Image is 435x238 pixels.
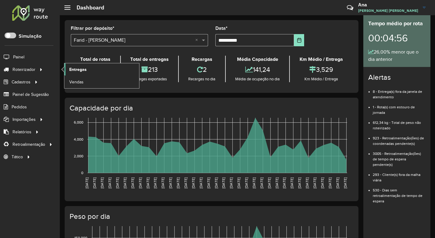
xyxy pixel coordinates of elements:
[176,177,180,188] text: [DATE]
[13,66,35,73] span: Roteirizador
[195,37,200,44] span: Clear all
[108,177,112,188] text: [DATE]
[12,79,31,85] span: Cadastros
[214,177,218,188] text: [DATE]
[70,104,352,113] h4: Capacidade por dia
[13,129,31,135] span: Relatórios
[199,177,203,188] text: [DATE]
[138,177,142,188] text: [DATE]
[85,177,89,188] text: [DATE]
[72,56,119,63] div: Total de rotas
[260,177,264,188] text: [DATE]
[115,177,119,188] text: [DATE]
[237,177,241,188] text: [DATE]
[122,56,177,63] div: Total de entregas
[368,73,426,82] h4: Alertas
[146,177,150,188] text: [DATE]
[368,28,426,48] div: 00:04:56
[69,66,87,73] span: Entregas
[74,154,83,158] text: 2,000
[168,177,172,188] text: [DATE]
[184,177,188,188] text: [DATE]
[343,1,357,14] a: Contato Rápido
[12,104,27,110] span: Pedidos
[297,177,301,188] text: [DATE]
[229,177,233,188] text: [DATE]
[373,167,426,183] li: 293 - Cliente(s) fora da malha viária
[294,34,304,46] button: Choose Date
[373,183,426,204] li: 530 - Dias sem retroalimentação de tempo de espera
[373,84,426,100] li: 8 - Entrega(s) fora da janela de atendimento
[19,33,41,40] label: Simulação
[336,177,340,188] text: [DATE]
[13,54,24,60] span: Painel
[275,177,279,188] text: [DATE]
[191,177,195,188] text: [DATE]
[74,137,83,141] text: 4,000
[92,177,96,188] text: [DATE]
[373,115,426,131] li: 612,34 kg - Total de peso não roteirizado
[215,25,228,32] label: Data
[81,171,83,175] text: 0
[358,8,418,13] span: [PERSON_NAME] [PERSON_NAME]
[180,76,224,82] div: Recargas no dia
[131,177,135,188] text: [DATE]
[13,141,45,148] span: Retroalimentação
[122,63,177,76] div: 213
[267,177,271,188] text: [DATE]
[227,76,288,82] div: Média de ocupação no dia
[328,177,332,188] text: [DATE]
[221,177,225,188] text: [DATE]
[291,56,351,63] div: Km Médio / Entrega
[252,177,256,188] text: [DATE]
[291,63,351,76] div: 3,529
[368,48,426,63] div: 26,00% menor que o dia anterior
[12,154,23,160] span: Tático
[373,100,426,115] li: 1 - Rota(s) com estouro de jornada
[70,212,352,221] h4: Peso por dia
[70,4,104,11] h2: Dashboard
[373,131,426,146] li: 923 - Retroalimentação(ões) de coordenadas pendente(s)
[69,79,84,85] span: Vendas
[290,177,294,188] text: [DATE]
[358,2,418,8] h3: Ana
[153,177,157,188] text: [DATE]
[74,121,83,124] text: 6,000
[291,76,351,82] div: Km Médio / Entrega
[123,177,127,188] text: [DATE]
[180,63,224,76] div: 2
[305,177,309,188] text: [DATE]
[161,177,165,188] text: [DATE]
[71,25,114,32] label: Filtrar por depósito
[180,56,224,63] div: Recargas
[227,56,288,63] div: Média Capacidade
[207,177,210,188] text: [DATE]
[313,177,317,188] text: [DATE]
[368,19,426,28] div: Tempo médio por rota
[122,76,177,82] div: Entregas exportadas
[320,177,324,188] text: [DATE]
[244,177,248,188] text: [DATE]
[282,177,286,188] text: [DATE]
[373,146,426,167] li: 3005 - Retroalimentação(ões) de tempo de espera pendente(s)
[13,116,36,123] span: Importações
[343,177,347,188] text: [DATE]
[227,63,288,76] div: 141,24
[100,177,104,188] text: [DATE]
[13,91,49,98] span: Painel de Sugestão
[64,76,139,88] a: Vendas
[64,63,139,75] a: Entregas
